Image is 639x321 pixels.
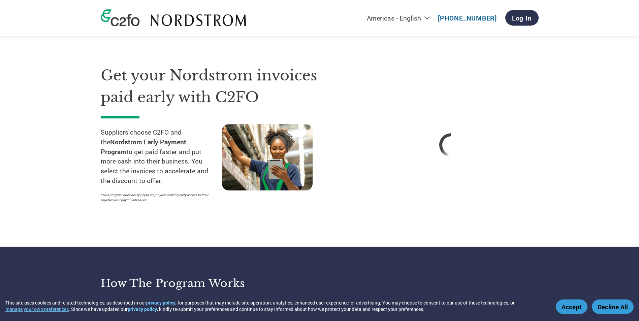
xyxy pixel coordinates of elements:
a: Log In [505,10,539,26]
a: privacy policy [146,299,175,306]
img: Nordstrom [150,14,247,26]
strong: Nordstrom Early Payment Program [101,138,186,156]
h1: Get your Nordstrom invoices paid early with C2FO [101,65,343,108]
img: c2fo logo [101,9,140,26]
a: privacy policy [128,306,157,312]
div: This site uses cookies and related technologies, as described in our , for purposes that may incl... [5,299,546,312]
p: *This program does not apply to employees seeking early access to their paychecks or payroll adva... [101,192,215,203]
img: supply chain worker [222,124,313,190]
p: Suppliers choose C2FO and the to get paid faster and put more cash into their business. You selec... [101,128,222,186]
button: Accept [556,299,587,314]
button: Decline All [592,299,634,314]
button: manage your own preferences [5,306,69,312]
h3: How the program works [101,277,311,290]
a: [PHONE_NUMBER] [438,14,497,22]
